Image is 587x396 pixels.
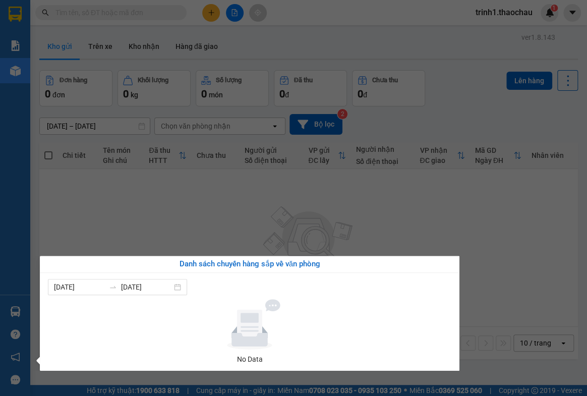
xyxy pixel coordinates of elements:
[54,281,105,293] input: Từ ngày
[109,283,117,291] span: swap-right
[109,283,117,291] span: to
[52,354,447,365] div: No Data
[121,281,172,293] input: Đến ngày
[48,258,451,270] div: Danh sách chuyến hàng sắp về văn phòng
